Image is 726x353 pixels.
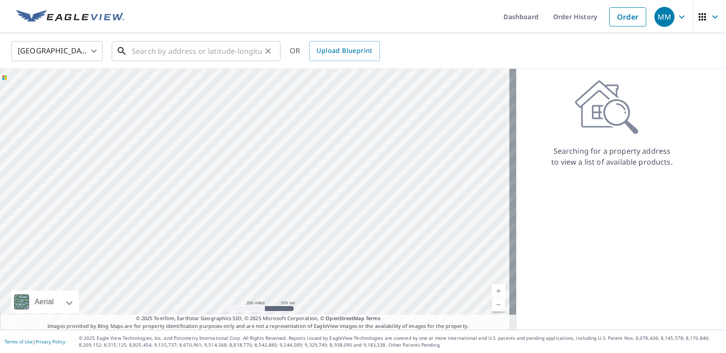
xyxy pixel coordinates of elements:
a: OpenStreetMap [326,315,364,322]
span: © 2025 TomTom, Earthstar Geographics SIO, © 2025 Microsoft Corporation, © [136,315,381,322]
a: Current Level 5, Zoom Out [492,298,505,311]
button: Clear [262,45,275,57]
input: Search by address or latitude-longitude [132,38,262,64]
a: Order [609,7,646,26]
div: Aerial [32,291,57,313]
a: Current Level 5, Zoom In [492,284,505,298]
div: [GEOGRAPHIC_DATA] [11,38,103,64]
a: Privacy Policy [36,338,65,345]
a: Upload Blueprint [309,41,379,61]
div: Aerial [11,291,79,313]
p: | [5,339,65,344]
div: MM [654,7,674,27]
p: © 2025 Eagle View Technologies, Inc. and Pictometry International Corp. All Rights Reserved. Repo... [79,335,721,348]
a: Terms [366,315,381,322]
p: Searching for a property address to view a list of available products. [551,145,673,167]
div: OR [290,41,380,61]
span: Upload Blueprint [316,45,372,57]
img: EV Logo [16,10,124,24]
a: Terms of Use [5,338,33,345]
